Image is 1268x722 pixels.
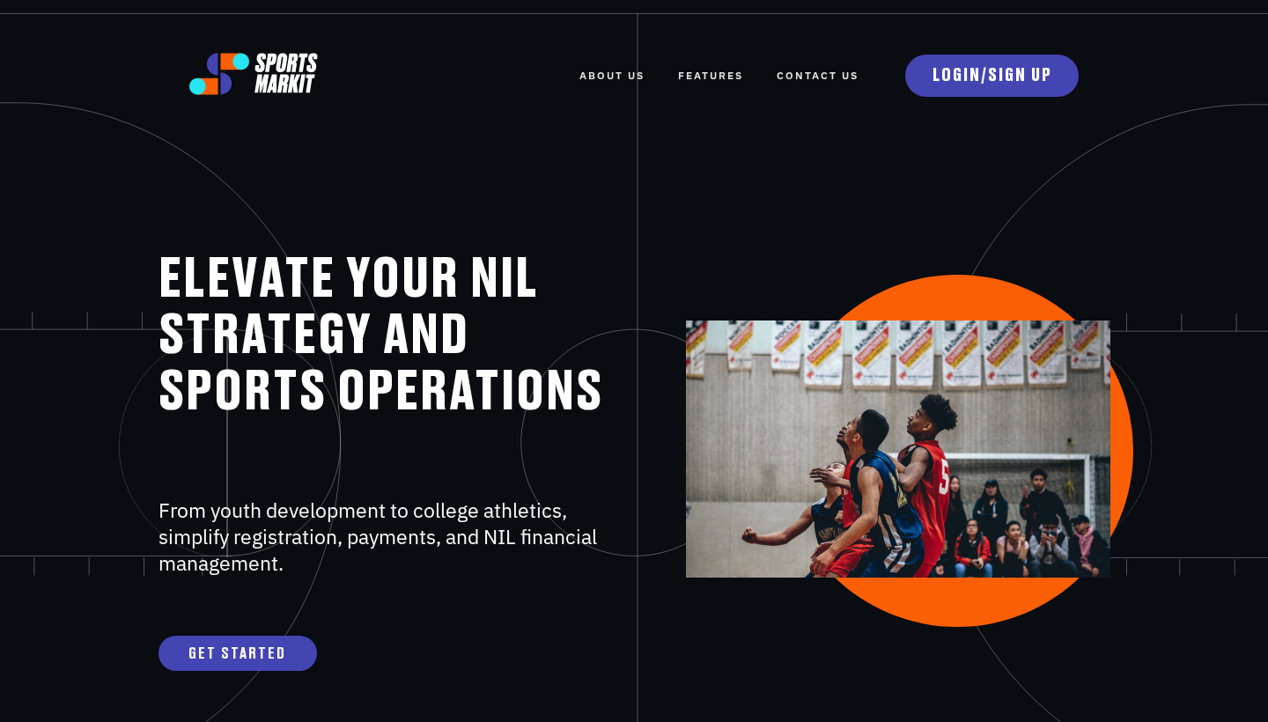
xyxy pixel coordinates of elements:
[158,636,317,671] a: GET STARTED
[777,56,859,95] a: Contact Us
[579,56,645,95] a: ABOUT US
[158,252,616,421] h1: ELEVATE YOUR NIL STRATEGY AND SPORTS OPERATIONS
[905,55,1079,97] a: LOGIN/SIGN UP
[158,497,597,576] span: From youth development to college athletics, simplify registration, payments, and NIL financial m...
[678,56,743,95] a: FEATURES
[189,53,318,95] img: logo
